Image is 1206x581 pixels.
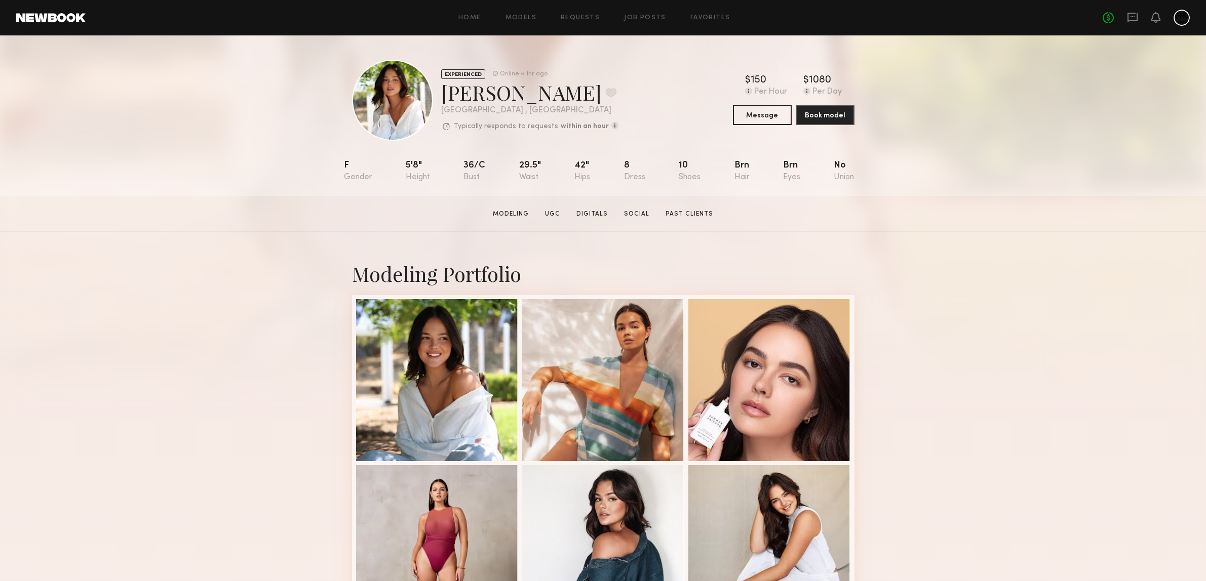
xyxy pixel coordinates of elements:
div: EXPERIENCED [441,69,485,79]
div: F [344,161,372,182]
div: Per Day [812,88,842,97]
button: Message [733,105,792,125]
div: 10 [679,161,701,182]
div: [PERSON_NAME] [441,79,618,106]
div: 150 [751,75,766,86]
div: 36/c [463,161,485,182]
div: 1080 [809,75,831,86]
a: Digitals [572,210,612,219]
a: Social [620,210,653,219]
a: Job Posts [624,15,666,21]
div: Brn [783,161,800,182]
p: Typically responds to requests [454,123,558,130]
div: 42" [574,161,590,182]
div: Online < 1hr ago [500,71,548,77]
div: 8 [624,161,645,182]
div: Brn [734,161,750,182]
a: Home [458,15,481,21]
a: Requests [561,15,600,21]
div: $ [803,75,809,86]
div: Modeling Portfolio [352,260,854,287]
div: $ [745,75,751,86]
a: UGC [541,210,564,219]
div: [GEOGRAPHIC_DATA] , [GEOGRAPHIC_DATA] [441,106,618,115]
a: Favorites [690,15,730,21]
div: 5'8" [406,161,430,182]
b: within an hour [561,123,609,130]
div: Per Hour [754,88,787,97]
a: Modeling [489,210,533,219]
a: Past Clients [662,210,717,219]
div: 29.5" [519,161,541,182]
div: No [834,161,854,182]
button: Book model [796,105,854,125]
a: Models [505,15,536,21]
